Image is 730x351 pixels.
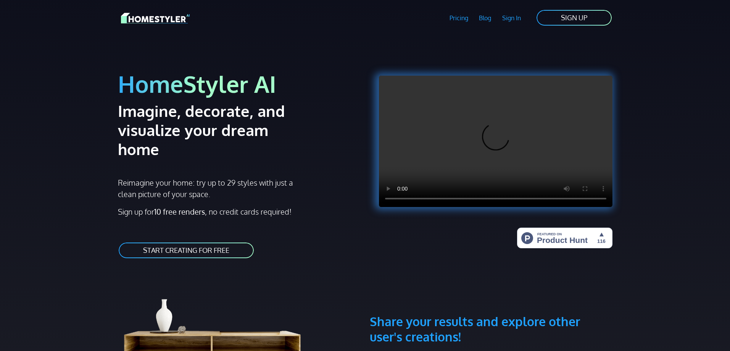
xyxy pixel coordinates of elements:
[118,206,361,217] p: Sign up for , no credit cards required!
[118,70,361,98] h1: HomeStyler AI
[121,11,190,25] img: HomeStyler AI logo
[154,207,205,217] strong: 10 free renders
[118,101,312,159] h2: Imagine, decorate, and visualize your dream home
[536,9,612,26] a: SIGN UP
[497,9,527,27] a: Sign In
[370,277,612,345] h3: Share your results and explore other user's creations!
[444,9,474,27] a: Pricing
[474,9,497,27] a: Blog
[517,228,612,248] img: HomeStyler AI - Interior Design Made Easy: One Click to Your Dream Home | Product Hunt
[118,242,255,259] a: START CREATING FOR FREE
[118,177,300,200] p: Reimagine your home: try up to 29 styles with just a clean picture of your space.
